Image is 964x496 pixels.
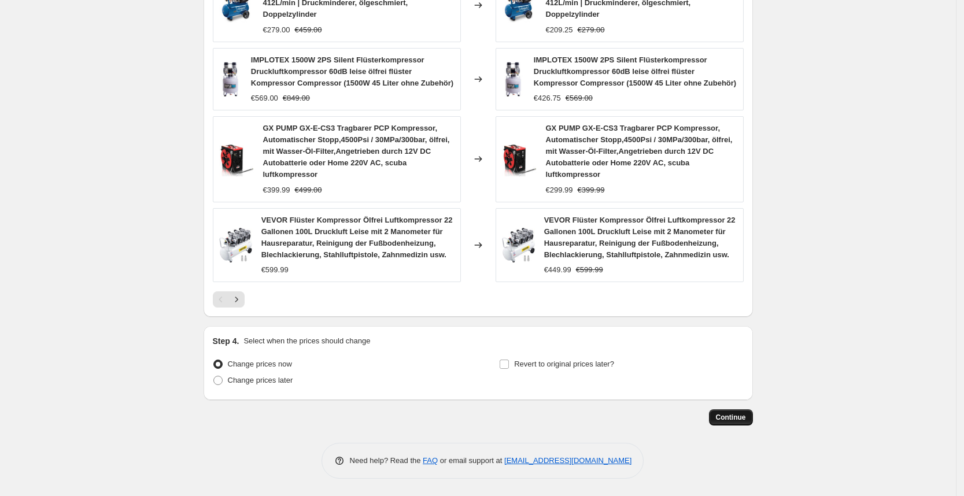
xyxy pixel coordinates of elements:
[438,456,504,465] span: or email support at
[219,228,252,262] img: 71PpEbHA3cL_80x.jpg
[534,55,736,87] span: IMPLOTEX 1500W 2PS Silent Flüsterkompressor Druckluftkompressor 60dB leise ölfrei flüster Kompres...
[716,413,746,422] span: Continue
[295,24,322,36] strike: €459.00
[546,124,733,179] span: GX PUMP GX-E-CS3 Tragbarer PCP Kompressor, Automatischer Stopp,4500Psi / 30MPa/300bar, ölfrei, mi...
[502,142,537,176] img: 5155HUydjPL_80x.jpg
[219,62,242,97] img: 616KGSkPPGL_80x.jpg
[502,62,525,97] img: 616KGSkPPGL_80x.jpg
[546,24,573,36] div: €209.25
[578,24,605,36] strike: €279.00
[423,456,438,465] a: FAQ
[709,409,753,425] button: Continue
[350,456,423,465] span: Need help? Read the
[219,142,254,176] img: 5155HUydjPL_80x.jpg
[213,291,245,308] nav: Pagination
[544,264,571,276] div: €449.99
[295,184,322,196] strike: €499.00
[544,216,736,259] span: VEVOR Flüster Kompressor Ölfrei Luftkompressor 22 Gallonen 100L Druckluft Leise mit 2 Manometer f...
[576,264,603,276] strike: €599.99
[251,55,453,87] span: IMPLOTEX 1500W 2PS Silent Flüsterkompressor Druckluftkompressor 60dB leise ölfrei flüster Kompres...
[243,335,370,347] p: Select when the prices should change
[502,228,535,262] img: 71PpEbHA3cL_80x.jpg
[283,92,310,104] strike: €849.00
[261,216,453,259] span: VEVOR Flüster Kompressor Ölfrei Luftkompressor 22 Gallonen 100L Druckluft Leise mit 2 Manometer f...
[228,376,293,384] span: Change prices later
[514,360,614,368] span: Revert to original prices later?
[261,264,289,276] div: €599.99
[251,92,278,104] div: €569.00
[566,92,593,104] strike: €569.00
[228,360,292,368] span: Change prices now
[534,92,561,104] div: €426.75
[263,24,290,36] div: €279.00
[228,291,245,308] button: Next
[263,184,290,196] div: €399.99
[578,184,605,196] strike: €399.99
[504,456,631,465] a: [EMAIL_ADDRESS][DOMAIN_NAME]
[546,184,573,196] div: €299.99
[213,335,239,347] h2: Step 4.
[263,124,450,179] span: GX PUMP GX-E-CS3 Tragbarer PCP Kompressor, Automatischer Stopp,4500Psi / 30MPa/300bar, ölfrei, mi...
